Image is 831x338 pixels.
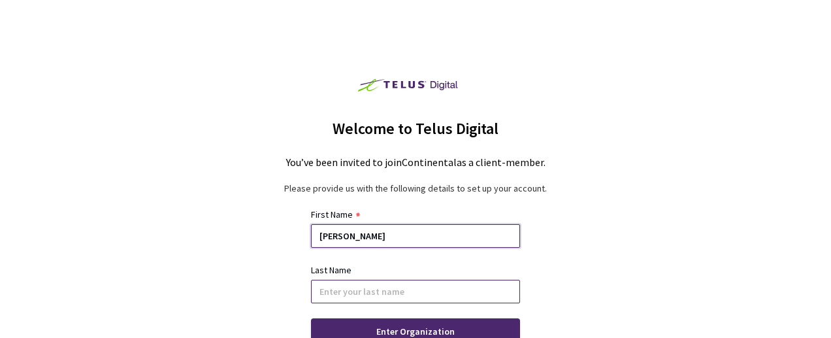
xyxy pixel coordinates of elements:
[311,224,520,248] input: Enter your first name
[376,326,455,337] div: Enter Organization
[333,72,479,98] img: Telus Digital Logo
[311,280,520,303] input: Enter your last name
[286,155,546,170] div: You’ve been invited to join Continental as a client-member .
[311,207,353,222] div: First Name
[311,263,351,277] div: Last Name
[333,118,498,140] div: Welcome to Telus Digital
[284,183,547,194] div: Please provide us with the following details to set up your account.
